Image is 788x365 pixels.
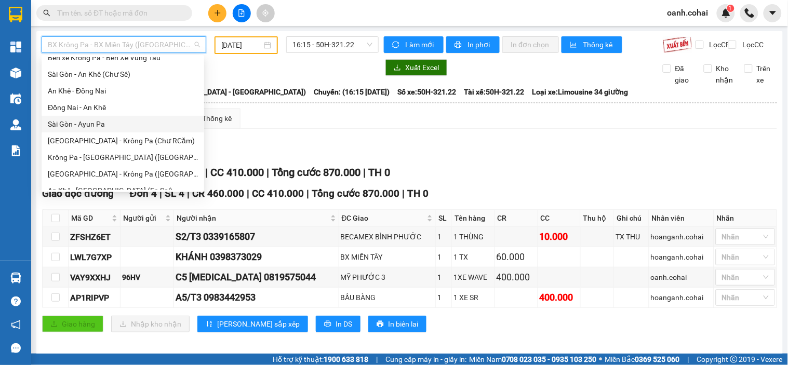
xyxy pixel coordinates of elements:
[48,135,198,146] div: [GEOGRAPHIC_DATA] - Krông Pa (Chư RCăm)
[753,63,778,86] span: Trên xe
[581,210,614,227] th: Thu hộ
[316,316,360,332] button: printerIn DS
[324,320,331,329] span: printer
[341,292,434,303] div: BẦU BÀNG
[336,318,352,330] span: In DS
[42,49,204,66] div: Bến xe Krông Pa - Bến Xe Vũng Tàu
[453,272,493,283] div: 1XE WAVE
[649,210,714,227] th: Nhân viên
[176,250,337,264] div: KHÁNH 0398373029
[10,93,21,104] img: warehouse-icon
[368,316,426,332] button: printerIn biên lai
[70,231,118,244] div: ZFSHZ6ET
[405,39,435,50] span: Làm mới
[10,145,21,156] img: solution-icon
[402,187,405,199] span: |
[570,41,579,49] span: bar-chart
[388,318,418,330] span: In biên lai
[738,39,765,50] span: Lọc CC
[48,118,198,130] div: Sài Gòn - Ayun Pa
[764,4,782,22] button: caret-down
[712,63,738,86] span: Kho nhận
[497,270,536,285] div: 400.000
[130,187,157,199] span: Đơn 4
[177,212,328,224] span: Người nhận
[453,251,493,263] div: 1 TX
[384,36,444,53] button: syncLàm mới
[705,39,732,50] span: Lọc CR
[314,86,390,98] span: Chuyến: (16:15 [DATE])
[42,316,103,332] button: uploadGiao hàng
[70,291,118,304] div: AP1RIPVP
[11,320,21,330] span: notification
[614,210,649,227] th: Ghi chú
[727,5,734,12] sup: 1
[70,271,118,284] div: VAY9XXHJ
[583,39,614,50] span: Thống kê
[70,251,118,264] div: LWL7G7XP
[42,99,204,116] div: Đồng Nai - An Khê
[324,355,368,363] strong: 1900 633 818
[452,210,495,227] th: Tên hàng
[605,354,680,365] span: Miền Bắc
[111,316,190,332] button: downloadNhập kho nhận
[722,8,731,18] img: icon-new-feature
[233,4,251,22] button: file-add
[407,187,429,199] span: TH 0
[43,9,50,17] span: search
[497,250,536,264] div: 60.000
[292,37,372,52] span: 16:15 - 50H-321.22
[57,7,180,19] input: Tìm tên, số ĐT hoặc mã đơn
[210,166,264,179] span: CC 410.000
[48,102,198,113] div: Đồng Nai - An Khê
[159,187,162,199] span: |
[273,354,368,365] span: Hỗ trợ kỹ thuật:
[252,187,304,199] span: CC 410.000
[69,227,121,247] td: ZFSHZ6ET
[341,272,434,283] div: MỸ PHƯỚC 3
[651,251,712,263] div: hoanganh.cohai
[11,296,21,306] span: question-circle
[312,187,399,199] span: Tổng cước 870.000
[176,229,337,244] div: S2/T3 0339165807
[42,132,204,149] div: Sài Gòn - Krông Pa (Chư RCăm)
[405,62,439,73] span: Xuất Excel
[651,231,712,242] div: hoanganh.cohai
[437,231,450,242] div: 1
[48,52,198,63] div: Bến xe Krông Pa - Bến Xe Vũng Tàu
[659,6,717,19] span: oanh.cohai
[540,229,579,244] div: 10.000
[745,8,754,18] img: phone-icon
[123,212,163,224] span: Người gửi
[206,320,213,329] span: sort-ascending
[502,36,559,53] button: In đơn chọn
[205,166,208,179] span: |
[368,166,390,179] span: TH 0
[10,67,21,78] img: warehouse-icon
[272,166,360,179] span: Tổng cước 870.000
[437,251,450,263] div: 1
[221,39,262,51] input: 09/09/2025
[48,37,200,52] span: BX Krông Pa - BX Miền Tây (Chơn Thành - Chư Rcăm)
[385,59,447,76] button: downloadXuất Excel
[217,318,300,330] span: [PERSON_NAME] sắp xếp
[42,66,204,83] div: Sài Gòn - An Khê (Chư Sê)
[540,290,579,305] div: 400.000
[266,166,269,179] span: |
[717,212,774,224] div: Nhãn
[635,355,680,363] strong: 0369 525 060
[69,288,121,308] td: AP1RIPVP
[468,39,491,50] span: In phơi
[306,187,309,199] span: |
[257,4,275,22] button: aim
[532,86,629,98] span: Loại xe: Limousine 34 giường
[341,231,434,242] div: BECAMEX BÌNH PHƯỚC
[342,212,425,224] span: ĐC Giao
[10,42,21,52] img: dashboard-icon
[208,4,226,22] button: plus
[122,272,172,283] div: 96HV
[341,251,434,263] div: BX MIỀN TÂY
[202,113,232,124] div: Thống kê
[502,355,597,363] strong: 0708 023 035 - 0935 103 250
[48,69,198,80] div: Sài Gòn - An Khê (Chư Sê)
